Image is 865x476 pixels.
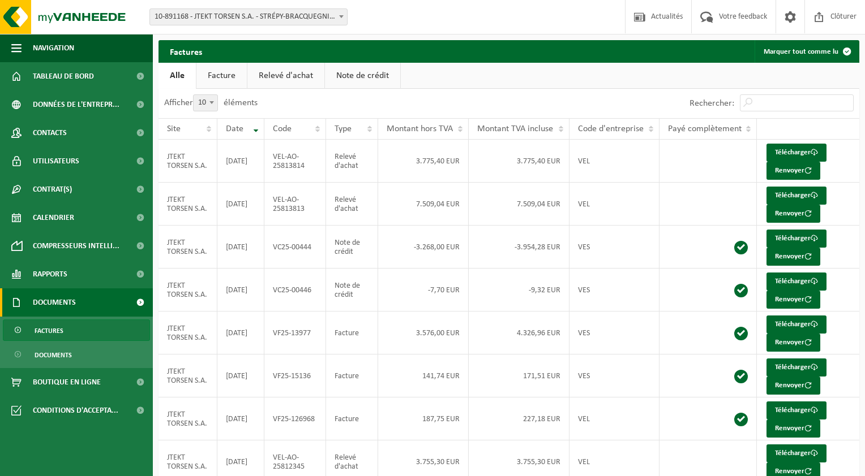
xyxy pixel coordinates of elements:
a: Télécharger [766,230,827,248]
td: [DATE] [217,397,264,440]
td: 3.775,40 EUR [469,140,569,183]
td: [DATE] [217,140,264,183]
td: VC25-00444 [264,226,326,269]
span: Code [273,124,292,133]
td: JTEKT TORSEN S.A. [159,397,217,440]
a: Facture [196,63,247,89]
button: Renvoyer [766,291,820,309]
td: Relevé d'achat [326,183,378,226]
label: Afficher éléments [164,98,258,107]
td: VF25-126968 [264,397,326,440]
button: Renvoyer [766,377,820,395]
a: Télécharger [766,358,827,377]
span: Boutique en ligne [33,368,101,396]
td: VC25-00446 [264,269,326,311]
span: Navigation [33,34,74,62]
td: 171,51 EUR [469,354,569,397]
span: Calendrier [33,204,74,232]
td: -3.268,00 EUR [378,226,469,269]
span: 10-891168 - JTEKT TORSEN S.A. - STRÉPY-BRACQUEGNIES [150,9,347,25]
td: JTEKT TORSEN S.A. [159,311,217,354]
a: Télécharger [766,187,827,205]
td: 187,75 EUR [378,397,469,440]
button: Renvoyer [766,248,820,266]
td: VEL-AO-25813813 [264,183,326,226]
td: VES [569,226,660,269]
button: Renvoyer [766,162,820,180]
a: Télécharger [766,315,827,334]
td: JTEKT TORSEN S.A. [159,226,217,269]
td: [DATE] [217,354,264,397]
td: Facture [326,311,378,354]
td: JTEKT TORSEN S.A. [159,269,217,311]
td: VF25-15136 [264,354,326,397]
td: -7,70 EUR [378,269,469,311]
td: Facture [326,354,378,397]
a: Documents [3,344,150,365]
span: Utilisateurs [33,147,79,175]
a: Télécharger [766,444,827,462]
label: Rechercher: [690,99,734,108]
span: Factures [35,320,63,341]
span: Documents [35,344,72,366]
td: -9,32 EUR [469,269,569,311]
span: Montant TVA incluse [477,124,553,133]
span: Tableau de bord [33,62,94,90]
td: [DATE] [217,183,264,226]
span: 10 [194,95,217,111]
td: VES [569,311,660,354]
td: VEL-AO-25813814 [264,140,326,183]
td: VES [569,354,660,397]
td: VEL [569,183,660,226]
td: Relevé d'achat [326,140,378,183]
td: JTEKT TORSEN S.A. [159,354,217,397]
td: 3.576,00 EUR [378,311,469,354]
span: Données de l'entrepr... [33,90,119,119]
span: Date [226,124,243,133]
td: [DATE] [217,226,264,269]
span: Conditions d'accepta... [33,396,118,425]
a: Note de crédit [325,63,400,89]
span: Payé complètement [668,124,742,133]
td: Note de crédit [326,226,378,269]
span: Site [167,124,181,133]
td: VES [569,269,660,311]
td: JTEKT TORSEN S.A. [159,140,217,183]
td: Facture [326,397,378,440]
span: Documents [33,288,76,317]
td: 141,74 EUR [378,354,469,397]
span: Contacts [33,119,67,147]
a: Factures [3,319,150,341]
span: Contrat(s) [33,175,72,204]
button: Renvoyer [766,334,820,352]
span: Compresseurs intelli... [33,232,119,260]
a: Télécharger [766,144,827,162]
a: Télécharger [766,401,827,419]
td: VF25-13977 [264,311,326,354]
td: VEL [569,140,660,183]
td: 4.326,96 EUR [469,311,569,354]
a: Alle [159,63,196,89]
td: -3.954,28 EUR [469,226,569,269]
a: Relevé d'achat [247,63,324,89]
span: Montant hors TVA [387,124,453,133]
a: Télécharger [766,272,827,291]
td: 227,18 EUR [469,397,569,440]
button: Renvoyer [766,419,820,438]
span: 10-891168 - JTEKT TORSEN S.A. - STRÉPY-BRACQUEGNIES [149,8,348,25]
td: [DATE] [217,269,264,311]
span: 10 [193,94,218,111]
td: [DATE] [217,311,264,354]
td: Note de crédit [326,269,378,311]
h2: Factures [159,40,213,62]
td: 3.775,40 EUR [378,140,469,183]
td: VEL [569,397,660,440]
button: Marquer tout comme lu [755,40,858,63]
button: Renvoyer [766,205,820,223]
span: Type [335,124,352,133]
td: JTEKT TORSEN S.A. [159,183,217,226]
td: 7.509,04 EUR [469,183,569,226]
span: Rapports [33,260,67,288]
span: Code d'entreprise [578,124,644,133]
td: 7.509,04 EUR [378,183,469,226]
